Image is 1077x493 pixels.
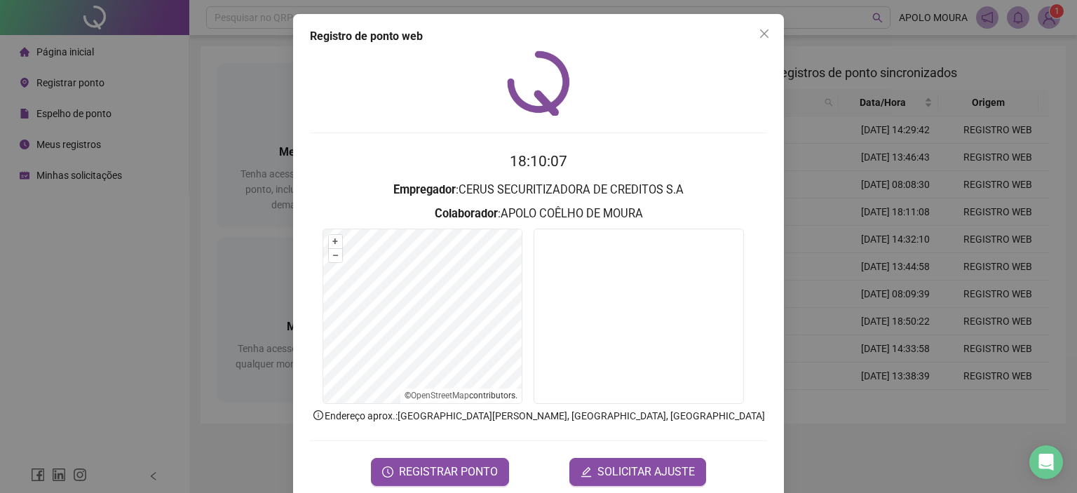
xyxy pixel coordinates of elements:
button: editSOLICITAR AJUSTE [569,458,706,486]
img: QRPoint [507,50,570,116]
button: – [329,249,342,262]
span: edit [581,466,592,478]
span: REGISTRAR PONTO [399,464,498,480]
time: 18:10:07 [510,153,567,170]
li: © contributors. [405,391,517,400]
strong: Empregador [393,183,456,196]
button: + [329,235,342,248]
span: clock-circle [382,466,393,478]
p: Endereço aprox. : [GEOGRAPHIC_DATA][PERSON_NAME], [GEOGRAPHIC_DATA], [GEOGRAPHIC_DATA] [310,408,767,424]
strong: Colaborador [435,207,498,220]
h3: : CERUS SECURITIZADORA DE CREDITOS S.A [310,181,767,199]
button: Close [753,22,775,45]
button: REGISTRAR PONTO [371,458,509,486]
span: close [759,28,770,39]
span: SOLICITAR AJUSTE [597,464,695,480]
div: Registro de ponto web [310,28,767,45]
div: Open Intercom Messenger [1029,445,1063,479]
span: info-circle [312,409,325,421]
a: OpenStreetMap [411,391,469,400]
h3: : APOLO COÊLHO DE MOURA [310,205,767,223]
